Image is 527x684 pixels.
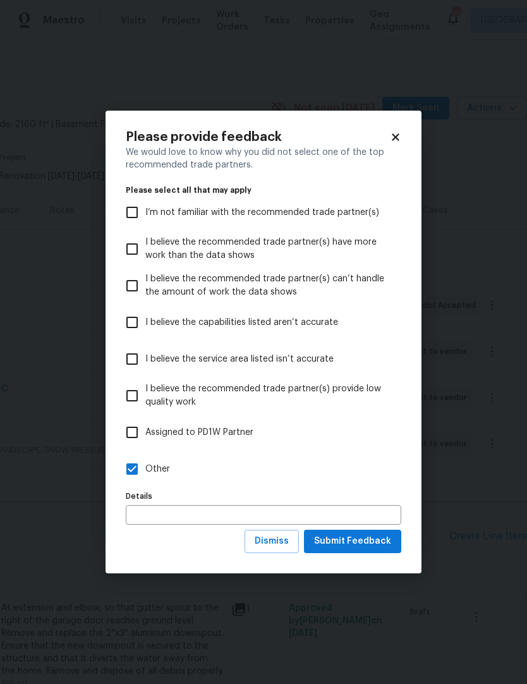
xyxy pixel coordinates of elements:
span: Dismiss [255,534,289,549]
label: Details [126,492,401,500]
span: I believe the recommended trade partner(s) provide low quality work [145,382,391,409]
span: I believe the recommended trade partner(s) can’t handle the amount of work the data shows [145,272,391,299]
span: Other [145,463,170,476]
span: I believe the recommended trade partner(s) have more work than the data shows [145,236,391,262]
span: Assigned to PD1W Partner [145,426,253,439]
div: We would love to know why you did not select one of the top recommended trade partners. [126,146,401,171]
span: Submit Feedback [314,534,391,549]
legend: Please select all that may apply [126,186,401,194]
button: Submit Feedback [304,530,401,553]
span: I believe the capabilities listed aren’t accurate [145,316,338,329]
span: I’m not familiar with the recommended trade partner(s) [145,206,379,219]
button: Dismiss [245,530,299,553]
span: I believe the service area listed isn’t accurate [145,353,334,366]
h2: Please provide feedback [126,131,390,144]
